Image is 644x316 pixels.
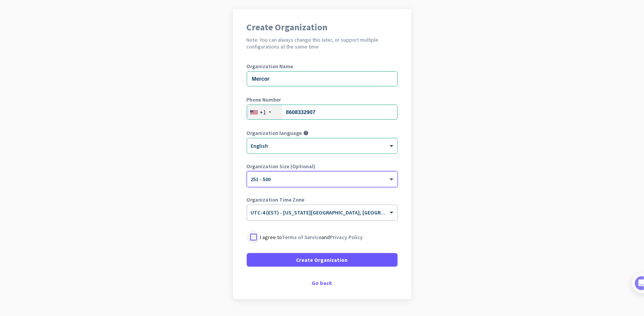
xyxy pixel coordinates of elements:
[247,105,398,120] input: 201-555-0123
[247,164,398,169] label: Organization Size (Optional)
[260,233,363,241] p: I agree to and
[304,130,309,136] i: help
[247,280,398,286] div: Go back
[247,23,398,32] h1: Create Organization
[247,64,398,69] label: Organization Name
[247,71,398,86] input: What is the name of your organization?
[330,234,363,241] a: Privacy Policy
[282,234,322,241] a: Terms of Service
[247,253,398,267] button: Create Organization
[247,97,398,102] label: Phone Number
[247,130,302,136] label: Organization language
[296,256,348,264] span: Create Organization
[260,108,266,116] div: +1
[247,197,398,202] label: Organization Time Zone
[247,36,398,50] h2: Note: You can always change this later, or support multiple configurations at the same time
